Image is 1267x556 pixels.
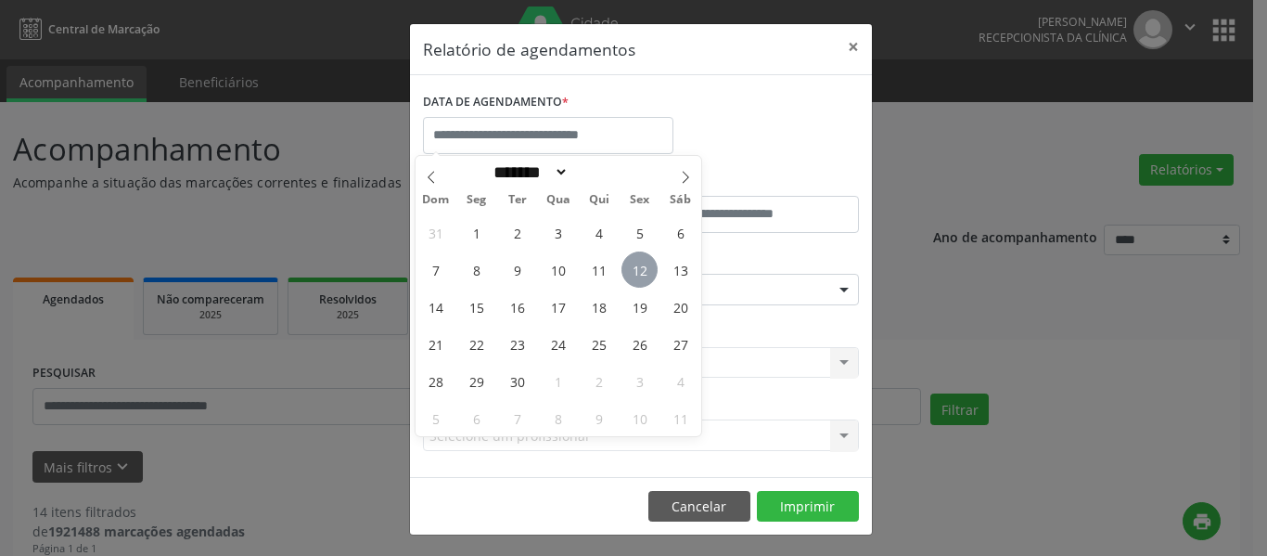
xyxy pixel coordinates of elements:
span: Outubro 6, 2025 [458,400,494,436]
label: ATÉ [646,167,859,196]
span: Setembro 5, 2025 [621,214,658,251]
span: Setembro 17, 2025 [540,289,576,325]
span: Outubro 10, 2025 [621,400,658,436]
span: Setembro 21, 2025 [417,326,454,362]
span: Outubro 2, 2025 [581,363,617,399]
span: Setembro 19, 2025 [621,289,658,325]
span: Setembro 9, 2025 [499,252,535,288]
span: Setembro 7, 2025 [417,252,454,288]
button: Imprimir [757,491,859,523]
span: Setembro 28, 2025 [417,363,454,399]
span: Setembro 8, 2025 [458,252,494,288]
span: Setembro 1, 2025 [458,214,494,251]
span: Setembro 29, 2025 [458,363,494,399]
select: Month [487,162,569,182]
span: Qua [538,194,579,206]
span: Outubro 3, 2025 [621,363,658,399]
span: Setembro 10, 2025 [540,252,576,288]
span: Setembro 27, 2025 [662,326,698,362]
span: Setembro 4, 2025 [581,214,617,251]
input: Year [569,162,630,182]
span: Outubro 8, 2025 [540,400,576,436]
span: Setembro 24, 2025 [540,326,576,362]
span: Setembro 23, 2025 [499,326,535,362]
span: Sáb [660,194,701,206]
span: Setembro 11, 2025 [581,252,617,288]
span: Outubro 7, 2025 [499,400,535,436]
span: Setembro 15, 2025 [458,289,494,325]
span: Outubro 1, 2025 [540,363,576,399]
span: Qui [579,194,620,206]
span: Setembro 2, 2025 [499,214,535,251]
span: Outubro 11, 2025 [662,400,698,436]
span: Seg [456,194,497,206]
span: Sex [620,194,660,206]
span: Setembro 14, 2025 [417,289,454,325]
span: Outubro 4, 2025 [662,363,698,399]
button: Close [835,24,872,70]
span: Ter [497,194,538,206]
span: Outubro 9, 2025 [581,400,617,436]
span: Setembro 12, 2025 [621,252,658,288]
span: Outubro 5, 2025 [417,400,454,436]
span: Setembro 3, 2025 [540,214,576,251]
span: Setembro 16, 2025 [499,289,535,325]
span: Setembro 20, 2025 [662,289,698,325]
span: Agosto 31, 2025 [417,214,454,251]
span: Setembro 26, 2025 [621,326,658,362]
button: Cancelar [648,491,750,523]
span: Setembro 6, 2025 [662,214,698,251]
h5: Relatório de agendamentos [423,37,635,61]
span: Dom [416,194,456,206]
span: Setembro 22, 2025 [458,326,494,362]
span: Setembro 13, 2025 [662,252,698,288]
span: Setembro 30, 2025 [499,363,535,399]
span: Setembro 25, 2025 [581,326,617,362]
span: Setembro 18, 2025 [581,289,617,325]
label: DATA DE AGENDAMENTO [423,88,569,117]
